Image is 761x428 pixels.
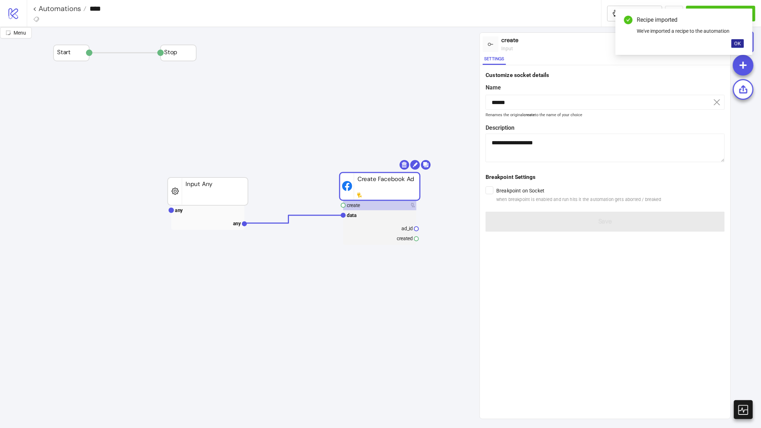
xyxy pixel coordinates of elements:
text: data [347,212,357,218]
label: Description [486,123,725,132]
div: Recipe imported [637,16,744,24]
div: create [501,36,639,45]
div: We've imported a recipe to the automation [637,27,744,35]
text: ad_id [401,226,413,231]
span: Menu [14,30,26,36]
text: any [233,221,241,226]
label: Name [486,83,725,92]
button: ... [665,6,683,21]
a: < Automations [33,5,86,12]
div: Breakpoint Settings [486,173,725,181]
span: OK [734,41,741,46]
b: create [523,113,535,117]
small: Renames the original to the name of your choice [486,113,725,117]
text: create [347,202,360,208]
text: any [175,207,183,213]
button: Settings [483,55,506,65]
span: check-circle [624,16,633,24]
label: Breakpoint on Socket [496,187,661,203]
span: when breakpoint is enabled and run hits it the automation gets aborted / breaked [496,196,661,203]
button: OK [731,39,744,48]
button: Run Automation [686,6,755,21]
button: To Widgets [607,6,663,21]
a: Close [736,16,744,24]
span: radius-bottomright [6,30,11,35]
div: input [501,45,639,52]
div: Customize socket details [486,71,725,79]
